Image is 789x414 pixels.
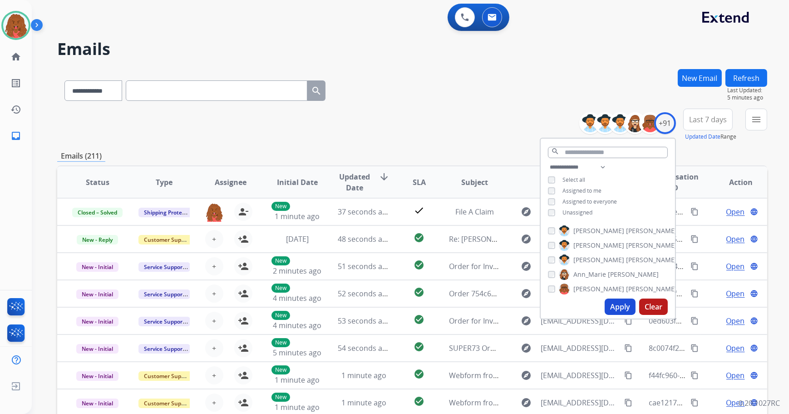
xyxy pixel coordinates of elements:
img: agent-avatar [205,203,223,222]
mat-icon: content_copy [624,371,632,379]
span: [EMAIL_ADDRESS][DOMAIN_NAME] [541,343,619,354]
span: Range [685,133,736,140]
mat-icon: language [750,289,758,298]
span: Order for Invoice# 468278 From AHM Furniture Service Inc [449,316,648,326]
mat-icon: content_copy [690,344,699,352]
span: [PERSON_NAME] [626,226,677,235]
span: Last Updated: [727,87,767,94]
mat-icon: explore [521,288,532,299]
mat-icon: content_copy [690,235,699,243]
span: Last 7 days [689,118,727,121]
button: + [205,312,223,330]
span: 4 minutes ago [273,320,321,330]
span: [PERSON_NAME] [573,241,624,250]
mat-icon: check_circle [414,259,424,270]
span: SUPER73 Order LI-207877 Confirmed! [449,343,576,353]
span: [EMAIL_ADDRESS][DOMAIN_NAME] [541,370,619,381]
span: 37 seconds ago [338,207,391,217]
span: 0ed603f7-b6a6-4ecf-89e5-d94f782b3876 [649,316,784,326]
span: Subject [461,177,488,188]
span: 51 seconds ago [338,261,391,271]
mat-icon: menu [751,114,762,125]
span: Service Support [138,344,190,354]
span: New - Initial [76,371,118,381]
mat-icon: content_copy [690,317,699,325]
span: 53 seconds ago [338,316,391,326]
mat-icon: language [750,208,758,216]
mat-icon: check_circle [414,287,424,298]
span: 1 minute ago [341,398,386,408]
span: 1 minute ago [275,211,320,221]
p: 0.20.1027RC [739,398,780,409]
span: Assigned to me [562,187,602,195]
mat-icon: home [10,51,21,62]
mat-icon: language [750,262,758,270]
span: SLA [413,177,426,188]
mat-icon: check [414,205,424,216]
button: + [205,230,223,248]
span: Updated Date [338,171,371,193]
mat-icon: search [551,147,559,155]
button: + [205,284,223,303]
button: + [205,257,223,275]
button: Last 7 days [683,109,733,130]
span: Shipping Protection [138,208,201,217]
p: New [271,338,290,347]
mat-icon: explore [521,343,532,354]
button: Apply [605,299,636,315]
mat-icon: search [311,85,322,96]
span: Customer Support [138,371,197,381]
mat-icon: content_copy [690,262,699,270]
span: + [212,315,217,326]
mat-icon: person_add [238,261,249,272]
span: Open [726,261,745,272]
mat-icon: person_add [238,343,249,354]
span: + [212,370,217,381]
span: 48 seconds ago [338,234,391,244]
mat-icon: check_circle [414,314,424,325]
span: New - Initial [76,344,118,354]
h2: Emails [57,40,767,58]
button: + [205,394,223,412]
span: Open [726,206,745,217]
mat-icon: language [750,344,758,352]
span: Customer Support [138,235,197,244]
button: + [205,339,223,357]
span: 5 minutes ago [273,348,321,358]
mat-icon: check_circle [414,341,424,352]
span: New - Initial [76,262,118,272]
span: Status [86,177,109,188]
span: [PERSON_NAME] [608,270,659,279]
img: avatar [3,13,29,38]
div: +91 [654,112,676,134]
span: Re: [PERSON_NAME] claim photos and bar codes [449,234,615,244]
span: Open [726,315,745,326]
span: Assigned to everyone [562,198,617,205]
mat-icon: arrow_downward [379,171,390,182]
span: 54 seconds ago [338,343,391,353]
mat-icon: person_remove [238,206,249,217]
mat-icon: content_copy [624,344,632,352]
mat-icon: content_copy [690,399,699,407]
mat-icon: person_add [238,288,249,299]
span: Assignee [215,177,247,188]
span: Unassigned [562,209,592,216]
mat-icon: explore [521,370,532,381]
span: + [212,234,217,244]
mat-icon: explore [521,315,532,326]
mat-icon: check_circle [414,396,424,407]
th: Action [700,166,767,198]
span: Open [726,343,745,354]
mat-icon: explore [521,234,532,244]
span: File A Claim [455,207,494,217]
mat-icon: person_add [238,397,249,408]
mat-icon: person_add [238,315,249,326]
span: [PERSON_NAME] [573,226,624,235]
span: 52 seconds ago [338,289,391,299]
span: New - Initial [76,289,118,299]
span: Closed – Solved [72,208,123,217]
span: [PERSON_NAME] [626,284,677,294]
span: Open [726,288,745,299]
mat-icon: explore [521,397,532,408]
mat-icon: explore [521,206,532,217]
